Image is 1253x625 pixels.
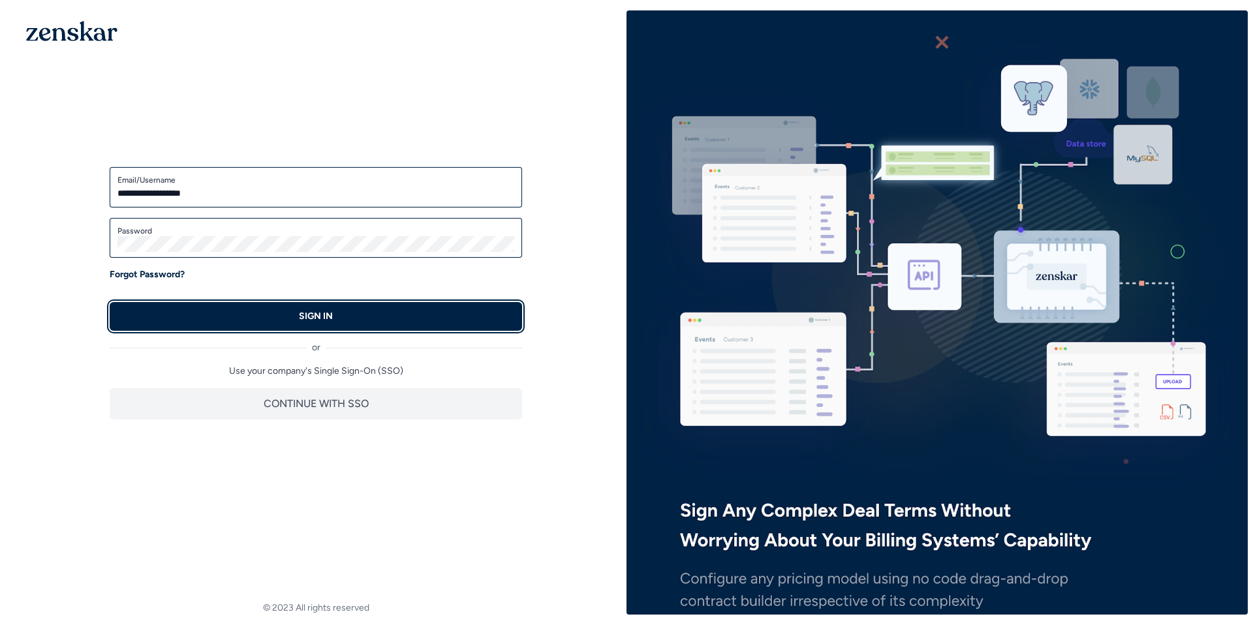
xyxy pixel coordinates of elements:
[110,365,522,378] p: Use your company's Single Sign-On (SSO)
[5,602,626,615] footer: © 2023 All rights reserved
[26,21,117,41] img: 1OGAJ2xQqyY4LXKgY66KYq0eOWRCkrZdAb3gUhuVAqdWPZE9SRJmCz+oDMSn4zDLXe31Ii730ItAGKgCKgCCgCikA4Av8PJUP...
[299,310,333,323] p: SIGN IN
[117,226,514,236] label: Password
[110,302,522,331] button: SIGN IN
[110,388,522,419] button: CONTINUE WITH SSO
[117,175,514,185] label: Email/Username
[110,268,185,281] a: Forgot Password?
[110,331,522,354] div: or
